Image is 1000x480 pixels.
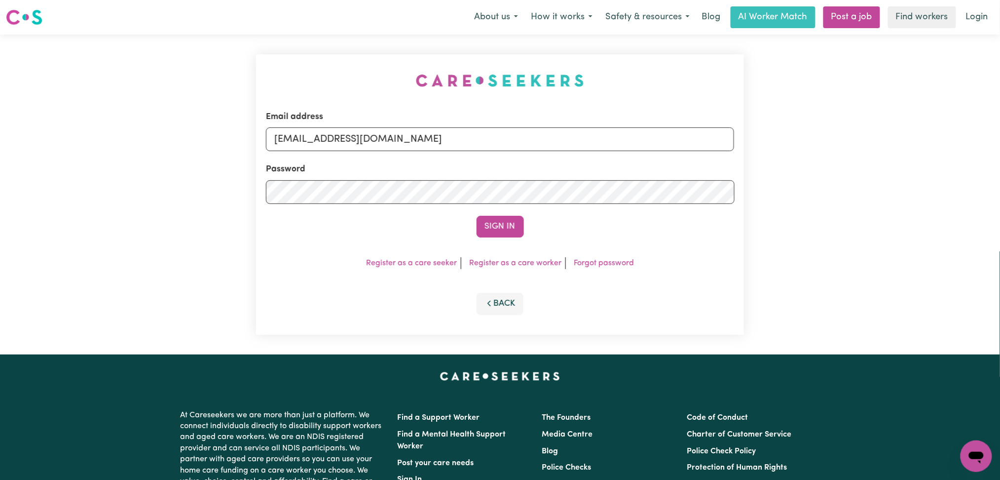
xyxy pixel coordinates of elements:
a: Post a job [823,6,880,28]
a: The Founders [542,414,591,422]
a: Careseekers home page [440,372,560,380]
button: How it works [524,7,599,28]
a: Media Centre [542,431,593,439]
a: Blog [696,6,727,28]
a: Protection of Human Rights [687,464,787,472]
a: Charter of Customer Service [687,431,791,439]
button: Sign In [477,216,524,238]
img: Careseekers logo [6,8,42,26]
a: Login [960,6,994,28]
a: Post your care needs [398,459,474,467]
a: Blog [542,447,558,455]
a: Code of Conduct [687,414,748,422]
label: Password [266,163,305,176]
iframe: Button to launch messaging window [961,440,992,472]
a: Police Checks [542,464,592,472]
a: Careseekers logo [6,6,42,29]
button: Back [477,293,524,315]
input: Email address [266,127,735,151]
a: Police Check Policy [687,447,756,455]
button: Safety & resources [599,7,696,28]
a: AI Worker Match [731,6,815,28]
a: Register as a care seeker [366,259,457,267]
a: Forgot password [574,259,634,267]
a: Find workers [888,6,956,28]
a: Find a Mental Health Support Worker [398,431,506,450]
label: Email address [266,111,323,123]
a: Find a Support Worker [398,414,480,422]
button: About us [468,7,524,28]
a: Register as a care worker [469,259,561,267]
